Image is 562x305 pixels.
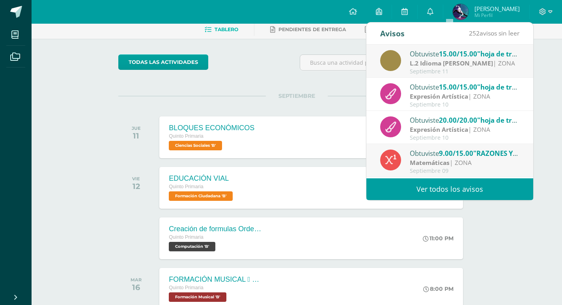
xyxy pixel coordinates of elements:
div: Avisos [380,22,405,44]
div: Obtuviste en [410,115,519,125]
span: Quinto Primaria [169,285,204,290]
span: Tablero [215,26,238,32]
span: avisos sin leer [469,29,519,37]
div: Obtuviste en [410,148,519,158]
strong: Expresión Artística [410,92,468,101]
div: 16 [131,283,142,292]
span: 15.00/15.00 [439,82,477,92]
a: Entregadas [365,23,408,36]
strong: L.2 Idioma [PERSON_NAME] [410,59,493,67]
div: EDUCACIÓN VIAL [169,174,235,183]
img: 275db963508f5c90b83d19d8e2f96d7d.png [453,4,469,20]
div: Creación de formulas Orden jerárquico [169,225,263,233]
span: "hoja de trabajo 1" [477,116,539,125]
span: Quinto Primaria [169,234,204,240]
div: Septiembre 11 [410,68,519,75]
a: Ver todos los avisos [366,178,533,200]
div: 12 [132,182,140,191]
span: Formación Ciudadana 'B' [169,191,233,201]
span: 15.00/15.00 [439,49,477,58]
div: | ZONA [410,59,519,68]
div: Septiembre 09 [410,168,519,174]
div: JUE [132,125,141,131]
div: Obtuviste en [410,82,519,92]
span: 252 [469,29,480,37]
span: "hoja de trabajo 2" [477,82,539,92]
span: 9.00/15.00 [439,149,473,158]
div: BLOQUES ECONÓMICOS [169,124,254,132]
a: todas las Actividades [118,54,208,70]
span: Pendientes de entrega [278,26,346,32]
div: Septiembre 10 [410,101,519,108]
strong: Expresión Artística [410,125,468,134]
div: 11:00 PM [423,235,454,242]
span: Quinto Primaria [169,133,204,139]
input: Busca una actividad próxima aquí... [300,55,475,70]
div: 11 [132,131,141,140]
div: FORMACIÓN MUSICAL  SILENCIOS MUSICALES [169,275,263,284]
span: Computación 'B' [169,242,215,251]
strong: Matemáticas [410,158,450,167]
a: Pendientes de entrega [270,23,346,36]
div: VIE [132,176,140,182]
div: 8:00 PM [423,285,454,292]
span: Quinto Primaria [169,184,204,189]
span: SEPTIEMBRE [266,92,328,99]
div: MAR [131,277,142,283]
div: | ZONA [410,158,519,167]
span: Mi Perfil [474,12,520,19]
span: Formación Musical 'B' [169,292,226,302]
a: Tablero [205,23,238,36]
div: Septiembre 10 [410,135,519,141]
span: 20.00/20.00 [439,116,477,125]
span: [PERSON_NAME] [474,5,520,13]
div: | ZONA [410,125,519,134]
span: Ciencias Sociales 'B' [169,141,222,150]
div: Obtuviste en [410,49,519,59]
span: "hoja de trabajo 2" [477,49,539,58]
div: | ZONA [410,92,519,101]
